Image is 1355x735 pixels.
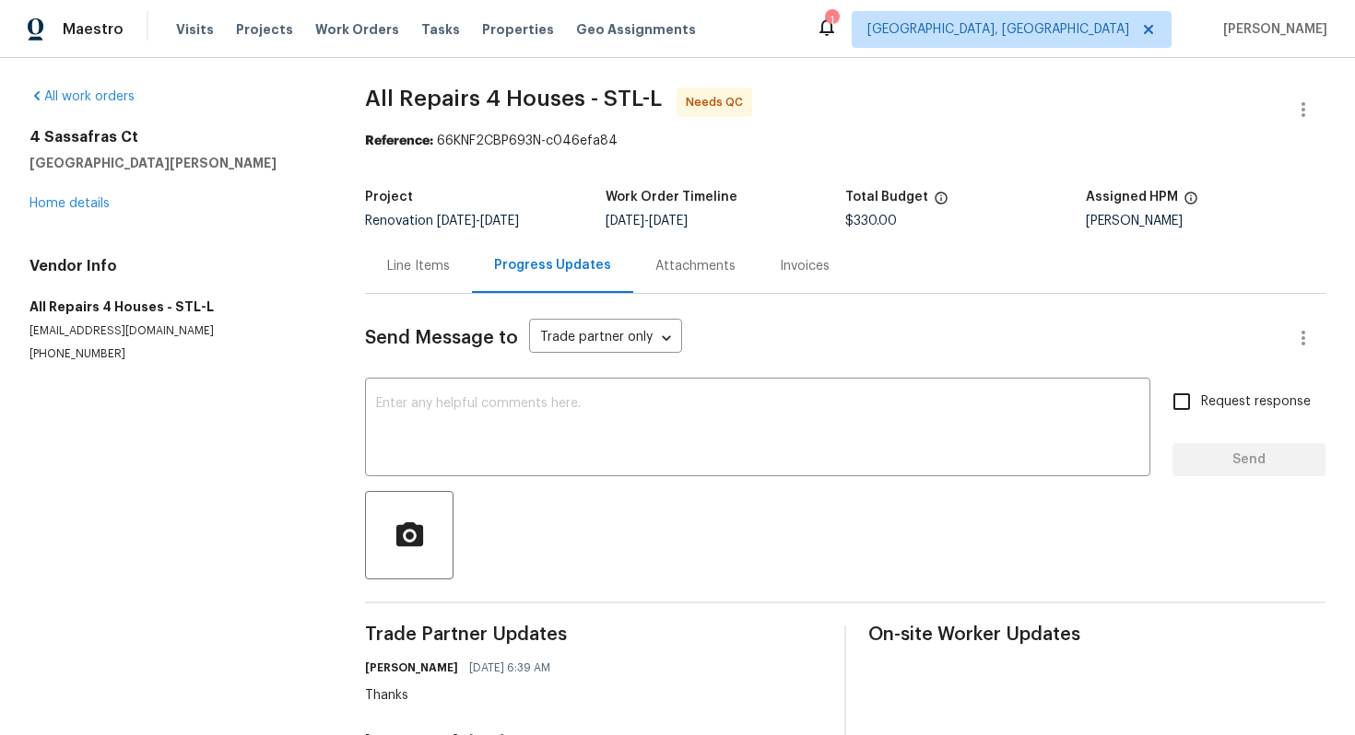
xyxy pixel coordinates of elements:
[867,20,1129,39] span: [GEOGRAPHIC_DATA], [GEOGRAPHIC_DATA]
[469,659,550,677] span: [DATE] 6:39 AM
[686,93,750,111] span: Needs QC
[29,154,321,172] h5: [GEOGRAPHIC_DATA][PERSON_NAME]
[421,23,460,36] span: Tasks
[1184,191,1198,215] span: The hpm assigned to this work order.
[606,215,688,227] span: -
[845,191,928,204] h5: Total Budget
[365,87,662,110] span: All Repairs 4 Houses - STL-L
[1201,392,1311,412] span: Request response
[480,215,519,227] span: [DATE]
[236,20,293,39] span: Projects
[437,215,519,227] span: -
[1216,20,1327,39] span: [PERSON_NAME]
[934,191,948,215] span: The total cost of line items that have been proposed by Opendoor. This sum includes line items th...
[365,686,561,705] div: Thanks
[365,191,413,204] h5: Project
[315,20,399,39] span: Work Orders
[868,625,1326,644] span: On-site Worker Updates
[365,215,519,227] span: Renovation
[365,134,433,147] b: Reference:
[365,625,822,644] span: Trade Partner Updates
[825,11,838,29] div: 1
[29,346,321,362] p: [PHONE_NUMBER]
[63,20,124,39] span: Maestro
[365,329,518,347] span: Send Message to
[780,257,830,275] div: Invoices
[29,257,321,275] h4: Vendor Info
[655,257,736,275] div: Attachments
[29,197,110,210] a: Home details
[606,191,737,204] h5: Work Order Timeline
[649,215,688,227] span: [DATE]
[437,215,476,227] span: [DATE]
[29,323,321,339] p: [EMAIL_ADDRESS][DOMAIN_NAME]
[529,323,682,354] div: Trade partner only
[29,128,321,146] h2: 4 Sassafras Ct
[365,132,1326,150] div: 66KNF2CBP693N-c046efa84
[606,215,644,227] span: [DATE]
[29,297,321,316] h5: All Repairs 4 Houses - STL-L
[176,20,214,39] span: Visits
[494,256,611,274] div: Progress Updates
[387,257,450,275] div: Line Items
[365,659,458,677] h6: [PERSON_NAME]
[576,20,696,39] span: Geo Assignments
[1086,191,1178,204] h5: Assigned HPM
[845,215,897,227] span: $330.00
[1086,215,1326,227] div: [PERSON_NAME]
[29,90,135,103] a: All work orders
[482,20,554,39] span: Properties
